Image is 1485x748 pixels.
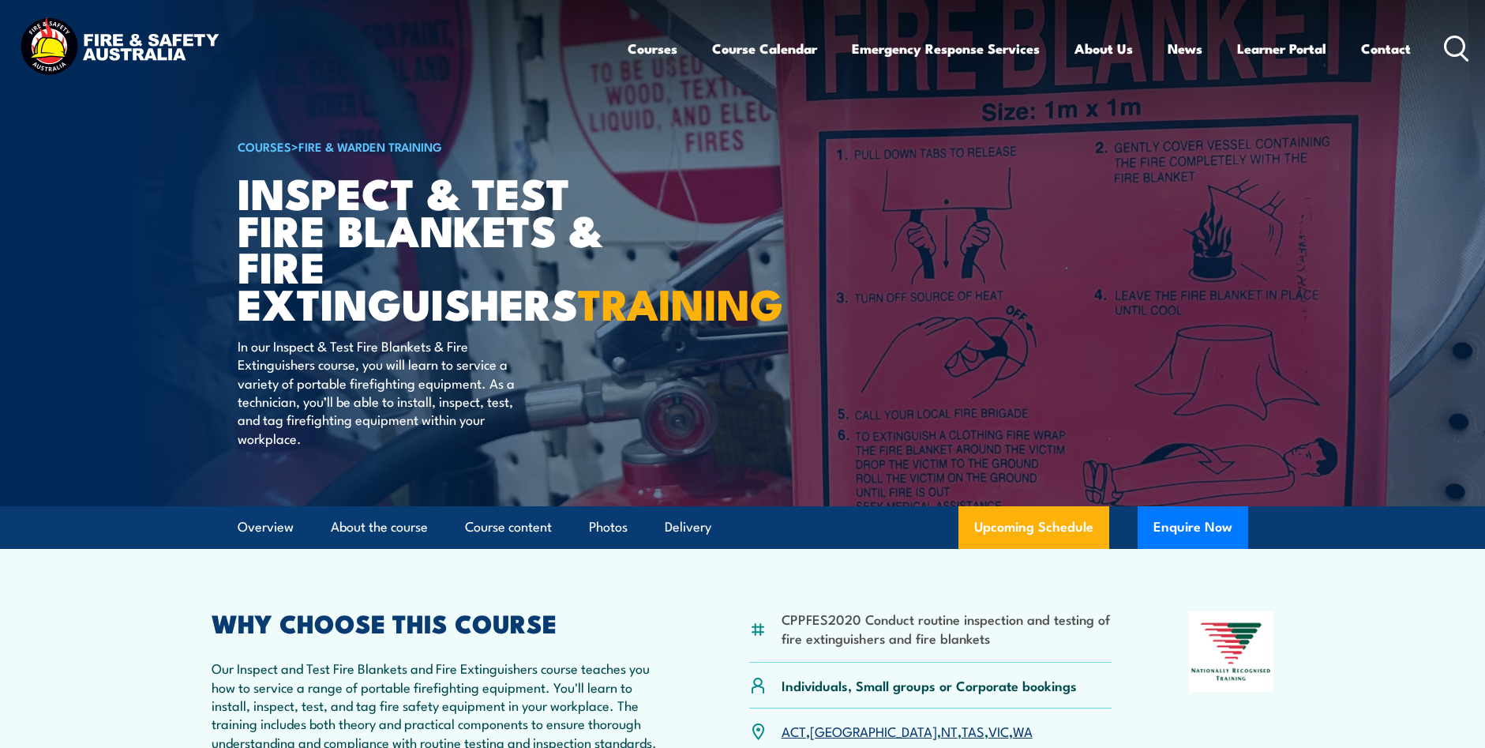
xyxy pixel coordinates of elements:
a: Upcoming Schedule [958,506,1109,549]
li: CPPFES2020 Conduct routine inspection and testing of fire extinguishers and fire blankets [782,610,1112,647]
a: Contact [1361,28,1411,70]
a: Emergency Response Services [852,28,1040,70]
a: NT [941,721,958,740]
a: Delivery [665,506,711,548]
p: , , , , , [782,722,1033,740]
a: COURSES [238,137,291,155]
h6: > [238,137,628,156]
a: Photos [589,506,628,548]
a: Course content [465,506,552,548]
p: Individuals, Small groups or Corporate bookings [782,676,1077,694]
a: News [1168,28,1202,70]
img: Nationally Recognised Training logo. [1189,611,1274,692]
strong: TRAINING [578,269,783,335]
a: About the course [331,506,428,548]
a: Fire & Warden Training [298,137,442,155]
a: Learner Portal [1237,28,1326,70]
a: ACT [782,721,806,740]
p: In our Inspect & Test Fire Blankets & Fire Extinguishers course, you will learn to service a vari... [238,336,526,447]
a: Courses [628,28,677,70]
a: [GEOGRAPHIC_DATA] [810,721,937,740]
a: TAS [962,721,984,740]
a: Overview [238,506,294,548]
a: VIC [988,721,1009,740]
a: Course Calendar [712,28,817,70]
h2: WHY CHOOSE THIS COURSE [212,611,673,633]
a: WA [1013,721,1033,740]
h1: Inspect & Test Fire Blankets & Fire Extinguishers [238,174,628,321]
button: Enquire Now [1138,506,1248,549]
a: About Us [1074,28,1133,70]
